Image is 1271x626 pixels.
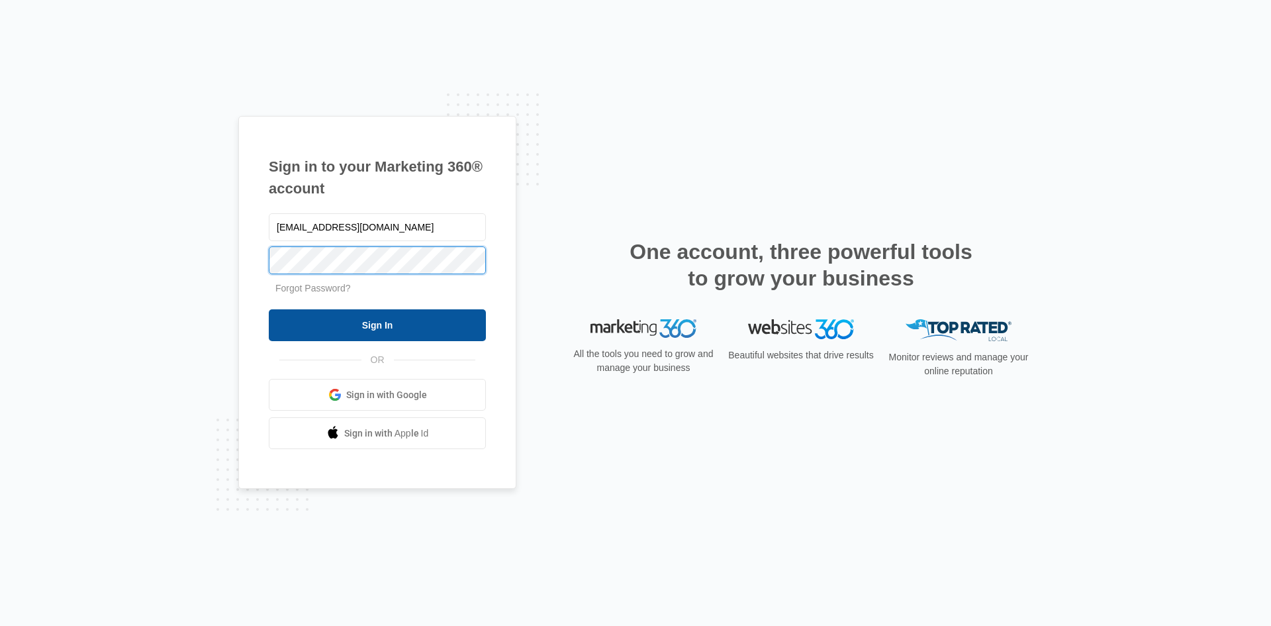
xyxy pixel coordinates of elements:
p: Monitor reviews and manage your online reputation [884,350,1033,378]
input: Email [269,213,486,241]
img: Marketing 360 [590,319,696,338]
img: Top Rated Local [906,319,1012,341]
h2: One account, three powerful tools to grow your business [626,238,976,291]
span: OR [361,353,394,367]
p: All the tools you need to grow and manage your business [569,347,718,375]
input: Sign In [269,309,486,341]
span: Sign in with Google [346,388,427,402]
h1: Sign in to your Marketing 360® account [269,156,486,199]
a: Sign in with Apple Id [269,417,486,449]
img: Websites 360 [748,319,854,339]
a: Sign in with Google [269,379,486,411]
p: Beautiful websites that drive results [727,348,875,362]
a: Forgot Password? [275,283,351,293]
span: Sign in with Apple Id [344,427,429,441]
